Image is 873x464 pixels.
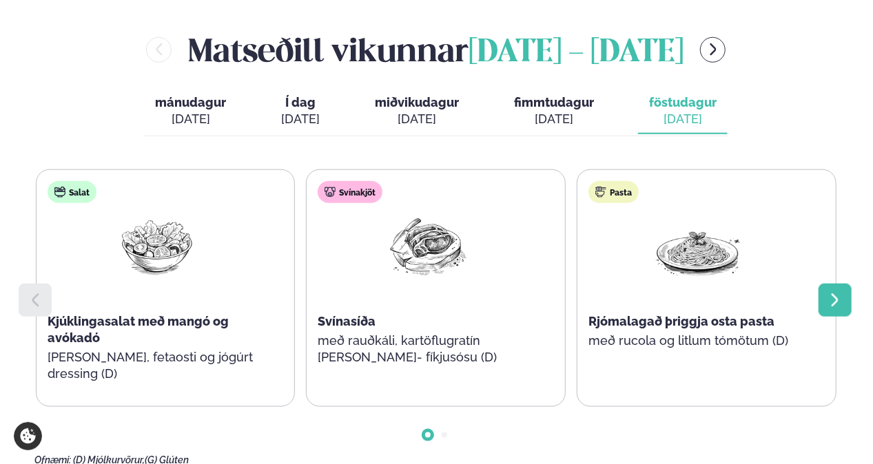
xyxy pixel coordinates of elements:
[318,314,376,328] span: Svínasíða
[588,333,808,349] p: með rucola og litlum tómötum (D)
[383,214,471,278] img: Pork-Meat.png
[155,95,226,109] span: mánudagur
[318,181,382,203] div: Svínakjöt
[48,349,267,382] p: [PERSON_NAME], fetaosti og jógúrt dressing (D)
[649,95,717,109] span: föstudagur
[144,89,237,134] button: mánudagur [DATE]
[469,38,684,68] span: [DATE] - [DATE]
[48,314,229,345] span: Kjúklingasalat með mangó og avókadó
[514,111,594,127] div: [DATE]
[375,111,459,127] div: [DATE]
[48,181,96,203] div: Salat
[54,187,65,198] img: salad.svg
[503,89,605,134] button: fimmtudagur [DATE]
[375,95,459,109] span: miðvikudagur
[638,89,728,134] button: föstudagur [DATE]
[14,422,42,450] a: Cookie settings
[595,187,606,198] img: pasta.svg
[654,214,742,278] img: Spagetti.png
[113,214,201,278] img: Salad.png
[188,28,684,72] h2: Matseðill vikunnar
[146,37,172,63] button: menu-btn-left
[318,333,537,366] p: með rauðkáli, kartöflugratín [PERSON_NAME]- fíkjusósu (D)
[425,432,431,438] span: Go to slide 1
[649,111,717,127] div: [DATE]
[325,187,336,198] img: pork.svg
[514,95,594,109] span: fimmtudagur
[588,314,774,328] span: Rjómalagað þriggja osta pasta
[270,89,331,134] button: Í dag [DATE]
[700,37,726,63] button: menu-btn-right
[364,89,470,134] button: miðvikudagur [DATE]
[155,111,226,127] div: [DATE]
[588,181,639,203] div: Pasta
[442,432,447,438] span: Go to slide 2
[281,94,320,111] span: Í dag
[281,111,320,127] div: [DATE]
